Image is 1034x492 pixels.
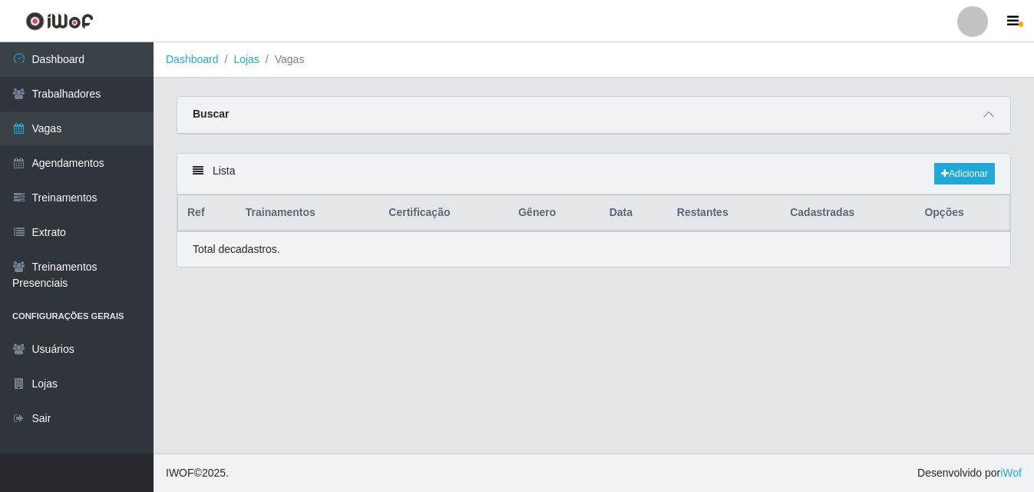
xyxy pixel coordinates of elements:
nav: breadcrumb [154,42,1034,78]
th: Certificação [379,195,509,231]
th: Gênero [509,195,600,231]
a: Dashboard [166,53,219,65]
th: Ref [178,195,236,231]
th: Trainamentos [236,195,380,231]
a: Lojas [233,53,259,65]
img: CoreUI Logo [25,12,94,31]
th: Data [600,195,668,231]
th: Cadastradas [781,195,915,231]
p: Total de cadastros. [193,241,280,258]
th: Opções [915,195,1009,231]
a: iWof [1000,467,1022,479]
li: Vagas [259,52,305,68]
span: IWOF [166,467,194,479]
div: Lista [177,154,1010,194]
strong: Buscar [193,108,229,120]
th: Restantes [668,195,781,231]
span: Desenvolvido por [917,465,1022,481]
a: Adicionar [934,163,995,184]
span: © 2025 . [166,465,229,481]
